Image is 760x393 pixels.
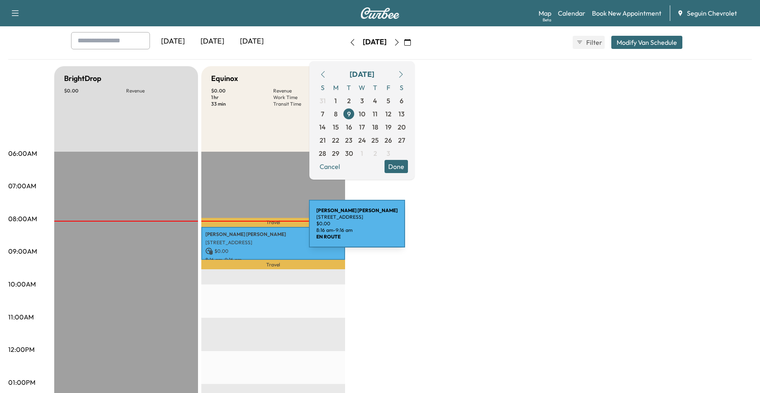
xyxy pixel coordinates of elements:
[592,8,661,18] a: Book New Appointment
[205,247,341,255] p: $ 0.00
[345,135,352,145] span: 23
[153,32,193,51] div: [DATE]
[211,101,273,107] p: 33 min
[371,135,379,145] span: 25
[316,207,398,213] b: [PERSON_NAME] [PERSON_NAME]
[372,122,378,132] span: 18
[319,122,326,132] span: 14
[373,109,378,119] span: 11
[347,96,351,106] span: 2
[332,148,339,158] span: 29
[573,36,605,49] button: Filter
[273,94,335,101] p: Work Time
[205,257,341,263] p: 8:16 am - 9:16 am
[64,73,101,84] h5: BrightDrop
[360,7,400,19] img: Curbee Logo
[368,81,382,94] span: T
[316,233,341,240] b: EN ROUTE
[321,109,324,119] span: 7
[319,148,326,158] span: 28
[385,160,408,173] button: Done
[8,377,35,387] p: 01:00PM
[205,231,341,238] p: [PERSON_NAME] [PERSON_NAME]
[8,148,37,158] p: 06:00AM
[8,344,35,354] p: 12:00PM
[211,94,273,101] p: 1 hr
[201,260,345,269] p: Travel
[342,81,355,94] span: T
[360,96,364,106] span: 3
[205,239,341,246] p: [STREET_ADDRESS]
[385,135,392,145] span: 26
[398,135,405,145] span: 27
[558,8,585,18] a: Calendar
[611,36,682,49] button: Modify Van Schedule
[358,135,366,145] span: 24
[586,37,601,47] span: Filter
[361,148,363,158] span: 1
[316,227,398,233] p: 8:16 am - 9:16 am
[359,109,365,119] span: 10
[373,148,377,158] span: 2
[385,122,392,132] span: 19
[8,279,36,289] p: 10:00AM
[211,88,273,94] p: $ 0.00
[316,220,398,227] p: $ 0.00
[201,218,345,227] p: Travel
[687,8,737,18] span: Seguin Chevrolet
[193,32,232,51] div: [DATE]
[320,96,326,106] span: 31
[359,122,365,132] span: 17
[347,109,351,119] span: 9
[211,73,238,84] h5: Equinox
[395,81,408,94] span: S
[64,88,126,94] p: $ 0.00
[346,122,352,132] span: 16
[382,81,395,94] span: F
[387,96,390,106] span: 5
[273,88,335,94] p: Revenue
[232,32,272,51] div: [DATE]
[126,88,188,94] p: Revenue
[8,246,37,256] p: 09:00AM
[543,17,551,23] div: Beta
[316,160,344,173] button: Cancel
[398,122,405,132] span: 20
[385,109,392,119] span: 12
[334,96,337,106] span: 1
[539,8,551,18] a: MapBeta
[355,81,368,94] span: W
[8,214,37,224] p: 08:00AM
[320,135,326,145] span: 21
[8,181,36,191] p: 07:00AM
[329,81,342,94] span: M
[345,148,353,158] span: 30
[333,122,339,132] span: 15
[398,109,405,119] span: 13
[387,148,390,158] span: 3
[334,109,338,119] span: 8
[316,214,398,220] p: [STREET_ADDRESS]
[350,69,374,80] div: [DATE]
[8,312,34,322] p: 11:00AM
[400,96,403,106] span: 6
[332,135,339,145] span: 22
[316,81,329,94] span: S
[273,101,335,107] p: Transit Time
[373,96,377,106] span: 4
[363,37,387,47] div: [DATE]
